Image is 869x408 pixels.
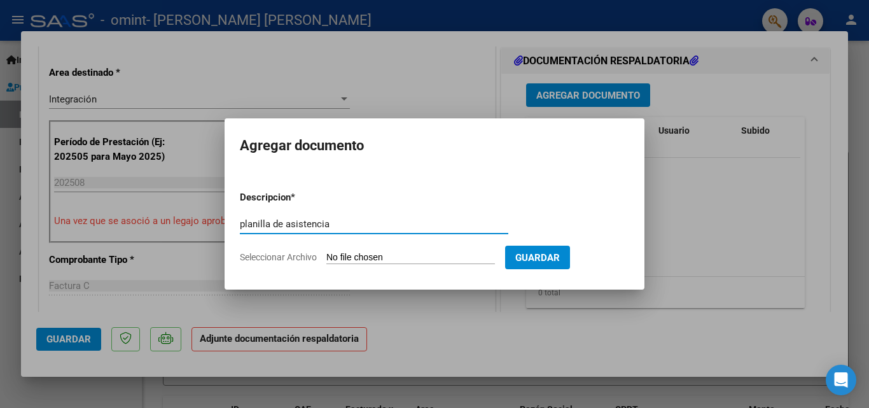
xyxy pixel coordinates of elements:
span: Seleccionar Archivo [240,252,317,262]
div: Open Intercom Messenger [826,365,856,395]
span: Guardar [515,252,560,264]
button: Guardar [505,246,570,269]
h2: Agregar documento [240,134,629,158]
p: Descripcion [240,190,357,205]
